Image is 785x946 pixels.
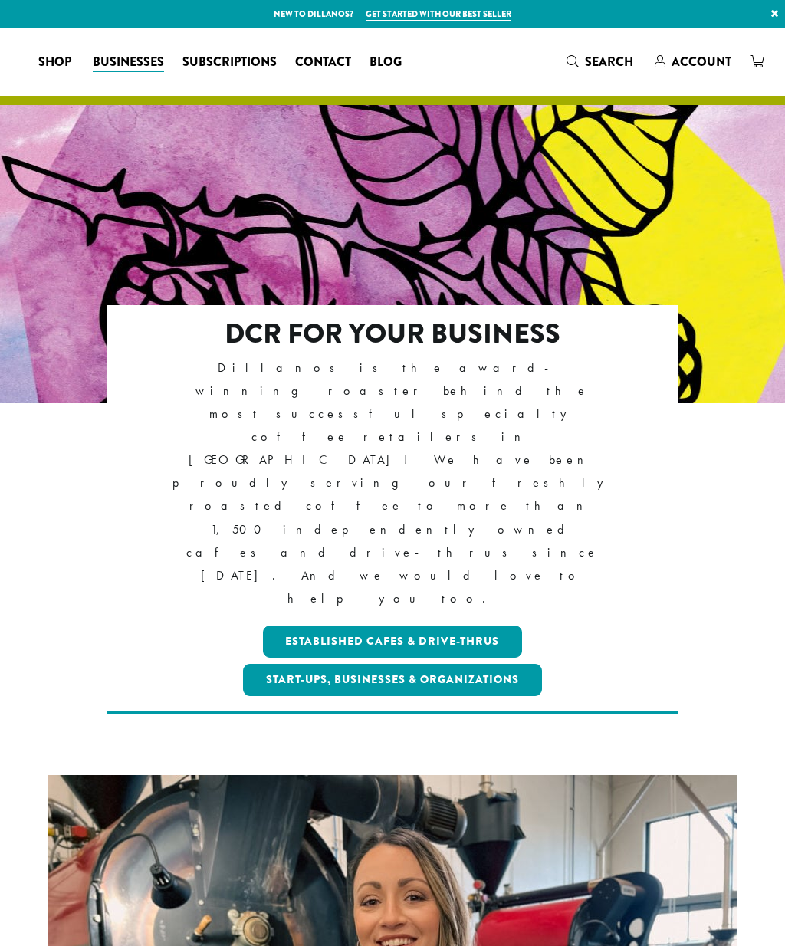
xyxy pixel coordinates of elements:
[93,53,164,72] span: Businesses
[29,50,84,74] a: Shop
[672,53,731,71] span: Account
[366,8,511,21] a: Get started with our best seller
[370,53,402,72] span: Blog
[243,664,542,696] a: Start-ups, Businesses & Organizations
[557,49,645,74] a: Search
[165,317,621,350] h2: DCR FOR YOUR BUSINESS
[585,53,633,71] span: Search
[295,53,351,72] span: Contact
[38,53,71,72] span: Shop
[263,626,523,658] a: Established Cafes & Drive-Thrus
[165,356,621,610] p: Dillanos is the award-winning roaster behind the most successful specialty coffee retailers in [G...
[182,53,277,72] span: Subscriptions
